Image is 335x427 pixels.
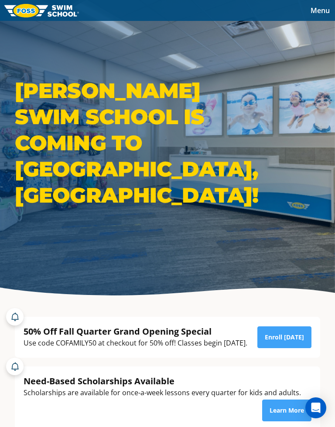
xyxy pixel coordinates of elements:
[24,387,301,399] div: Scholarships are available for once-a-week lessons every quarter for kids and adults.
[311,6,330,15] span: Menu
[262,400,311,421] a: Learn More
[24,337,247,349] div: Use code COFAMILY50 at checkout for 50% off! Classes begin [DATE].
[305,4,335,17] button: Toggle navigation
[24,325,247,337] div: 50% Off Fall Quarter Grand Opening Special
[305,397,326,418] div: Open Intercom Messenger
[4,4,79,17] img: FOSS Swim School Logo
[24,375,301,387] div: Need-Based Scholarships Available
[257,326,311,348] a: Enroll [DATE]
[15,78,268,208] h1: [PERSON_NAME] Swim School is coming to [GEOGRAPHIC_DATA], [GEOGRAPHIC_DATA]!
